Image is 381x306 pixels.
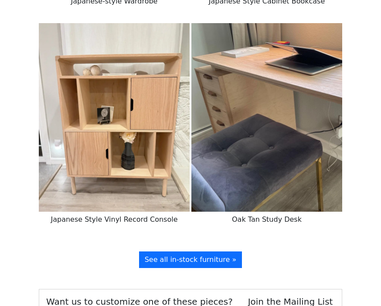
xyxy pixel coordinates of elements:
[191,24,342,213] img: Oak Tan Study Desk
[191,212,342,227] h6: Oak Tan Study Desk
[39,24,190,213] img: Japanese Style Vinyl Record Console
[191,113,342,121] a: Oak Tan Study Desk
[145,256,237,264] span: See all in-stock furniture »
[139,252,242,268] a: See all in-stock furniture »
[39,113,190,121] a: Japanese Style Vinyl Record Console
[39,212,190,227] h6: Japanese Style Vinyl Record Console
